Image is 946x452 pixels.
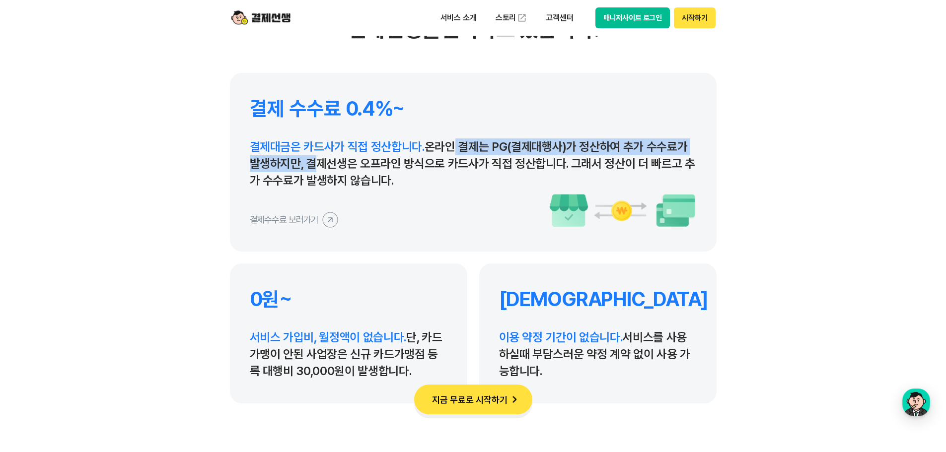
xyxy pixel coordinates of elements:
span: 서비스 가입비, 월정액이 없습니다. [250,330,407,344]
img: 화살표 아이콘 [508,392,521,406]
p: 단, 카드가맹이 안된 사업장은 신규 카드가맹점 등록 대행비 30,000원이 발생합니다. [250,329,447,380]
button: 시작하기 [674,7,715,28]
a: 대화 [66,315,128,339]
span: 이용 약정 기간이 없습니다. [499,330,623,344]
h4: 결제 수수료 0.4%~ [250,97,697,121]
button: 지금 무료로 시작하기 [414,385,532,414]
span: 대화 [91,330,103,338]
p: 서비스 소개 [434,9,484,27]
a: 홈 [3,315,66,339]
a: 설정 [128,315,191,339]
button: 결제수수료 보러가기 [250,212,338,228]
h4: 0원~ [250,287,447,311]
button: 매니저사이트 로그인 [595,7,670,28]
img: 수수료 이미지 [549,193,697,228]
span: 홈 [31,329,37,337]
a: 스토리 [489,8,534,28]
img: 외부 도메인 오픈 [517,13,527,23]
p: 고객센터 [539,9,580,27]
img: logo [231,8,291,27]
span: 결제대금은 카드사가 직접 정산합니다. [250,139,425,154]
p: 온라인 결제는 PG(결제대행사)가 정산하여 추가 수수료가 발생하지만, 결제선생은 오프라인 방식으로 카드사가 직접 정산합니다. 그래서 정산이 더 빠르고 추가 수수료가 발생하지 ... [250,138,697,189]
h4: [DEMOGRAPHIC_DATA] [499,287,697,311]
span: 설정 [153,329,165,337]
p: 서비스를 사용하실때 부담스러운 약정 계약 없이 사용 가능합니다. [499,329,697,380]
